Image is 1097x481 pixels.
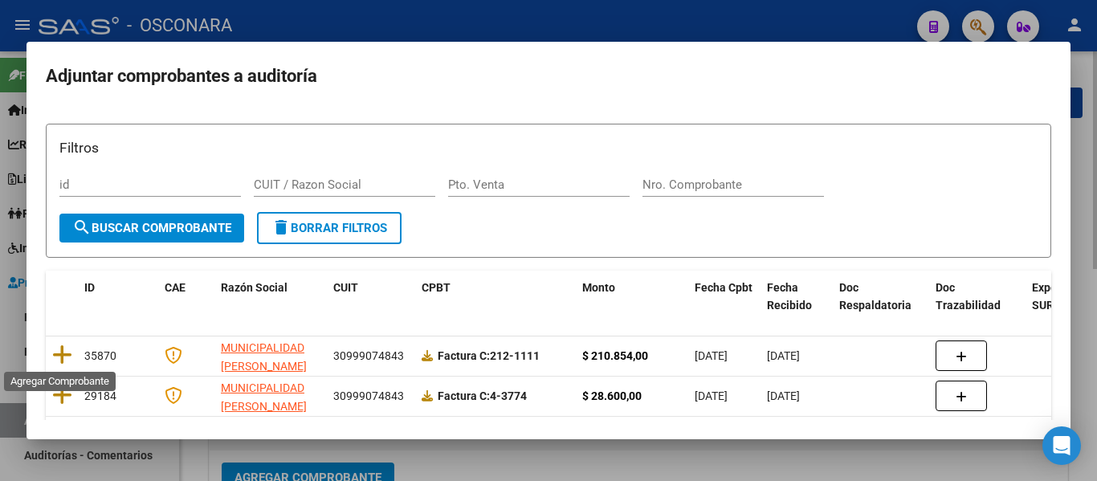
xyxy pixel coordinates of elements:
datatable-header-cell: Monto [576,271,688,324]
span: Factura C: [438,349,490,362]
datatable-header-cell: Fecha Recibido [761,271,833,324]
span: [DATE] [695,349,728,362]
strong: 4-3774 [438,389,527,402]
span: Doc Trazabilidad [936,281,1001,312]
span: Fecha Cpbt [695,281,752,294]
span: Borrar Filtros [271,221,387,235]
span: CAE [165,281,186,294]
span: CPBT [422,281,451,294]
span: Factura C: [438,389,490,402]
strong: $ 210.854,00 [582,349,648,362]
span: MUNICIPALIDAD [PERSON_NAME][GEOGRAPHIC_DATA] [221,381,329,431]
span: MUNICIPALIDAD [PERSON_NAME][GEOGRAPHIC_DATA] [221,341,329,391]
strong: $ 28.600,00 [582,389,642,402]
span: CUIT [333,281,358,294]
mat-icon: delete [271,218,291,237]
span: Doc Respaldatoria [839,281,911,312]
datatable-header-cell: Doc Trazabilidad [929,271,1026,324]
span: 29184 [84,389,116,402]
mat-icon: search [72,218,92,237]
span: 30999074843 [333,349,404,362]
button: Borrar Filtros [257,212,402,244]
datatable-header-cell: Razón Social [214,271,327,324]
span: [DATE] [767,389,800,402]
div: Open Intercom Messenger [1042,426,1081,465]
span: Monto [582,281,615,294]
span: [DATE] [767,349,800,362]
button: Buscar Comprobante [59,214,244,243]
datatable-header-cell: ID [78,271,158,324]
datatable-header-cell: CUIT [327,271,415,324]
span: Fecha Recibido [767,281,812,312]
strong: 212-1111 [438,349,540,362]
datatable-header-cell: CPBT [415,271,576,324]
span: Razón Social [221,281,288,294]
span: [DATE] [695,389,728,402]
datatable-header-cell: Fecha Cpbt [688,271,761,324]
span: 35870 [84,349,116,362]
datatable-header-cell: CAE [158,271,214,324]
h3: Filtros [59,137,1038,158]
span: Buscar Comprobante [72,221,231,235]
datatable-header-cell: Doc Respaldatoria [833,271,929,324]
span: 30999074843 [333,389,404,402]
span: ID [84,281,95,294]
h2: Adjuntar comprobantes a auditoría [46,61,1051,92]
